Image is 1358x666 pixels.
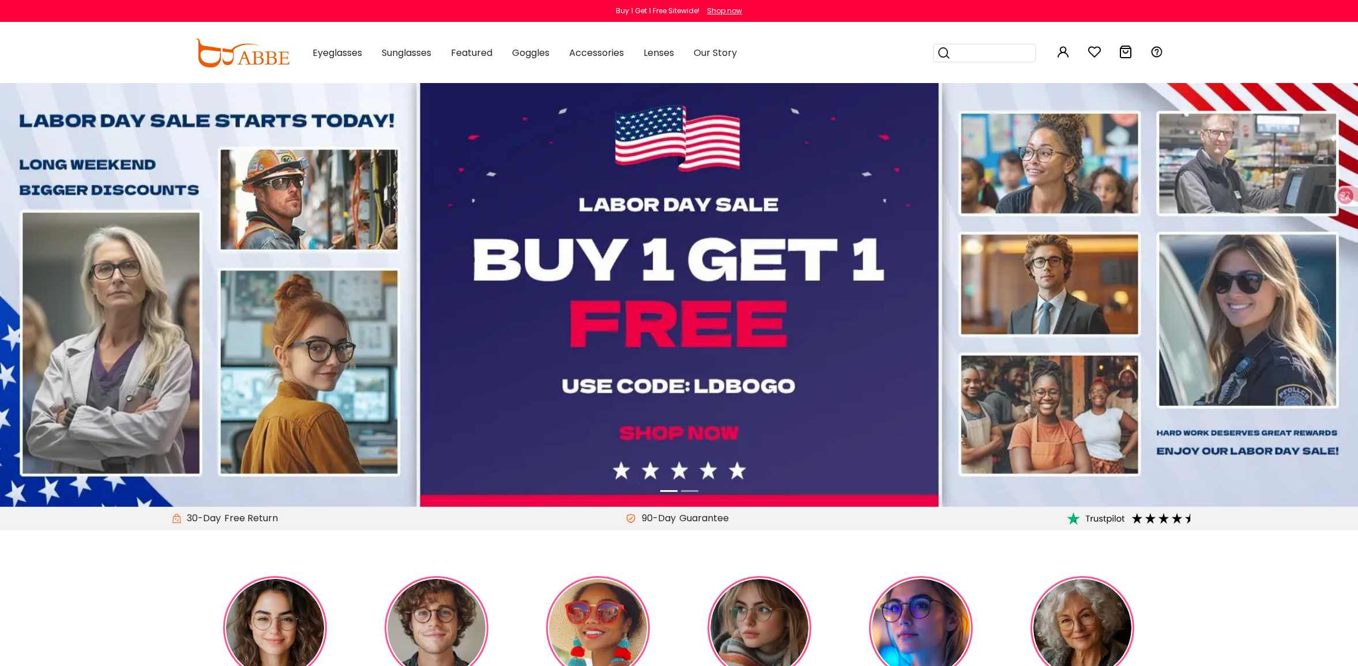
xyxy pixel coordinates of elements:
[181,511,221,525] span: 30-Day
[701,6,742,16] a: Shop now
[221,511,281,525] div: Free Return
[195,39,289,67] img: abbeglasses.com
[676,511,732,525] div: Guarantee
[644,46,674,59] span: Lenses
[616,6,699,16] div: Buy 1 Get 1 Free Sitewide!
[313,46,362,59] span: Eyeglasses
[512,46,550,59] span: Goggles
[636,511,676,525] span: 90-Day
[382,46,431,59] span: Sunglasses
[569,46,624,59] span: Accessories
[451,46,492,59] span: Featured
[694,46,737,59] span: Our Story
[707,6,742,16] div: Shop now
